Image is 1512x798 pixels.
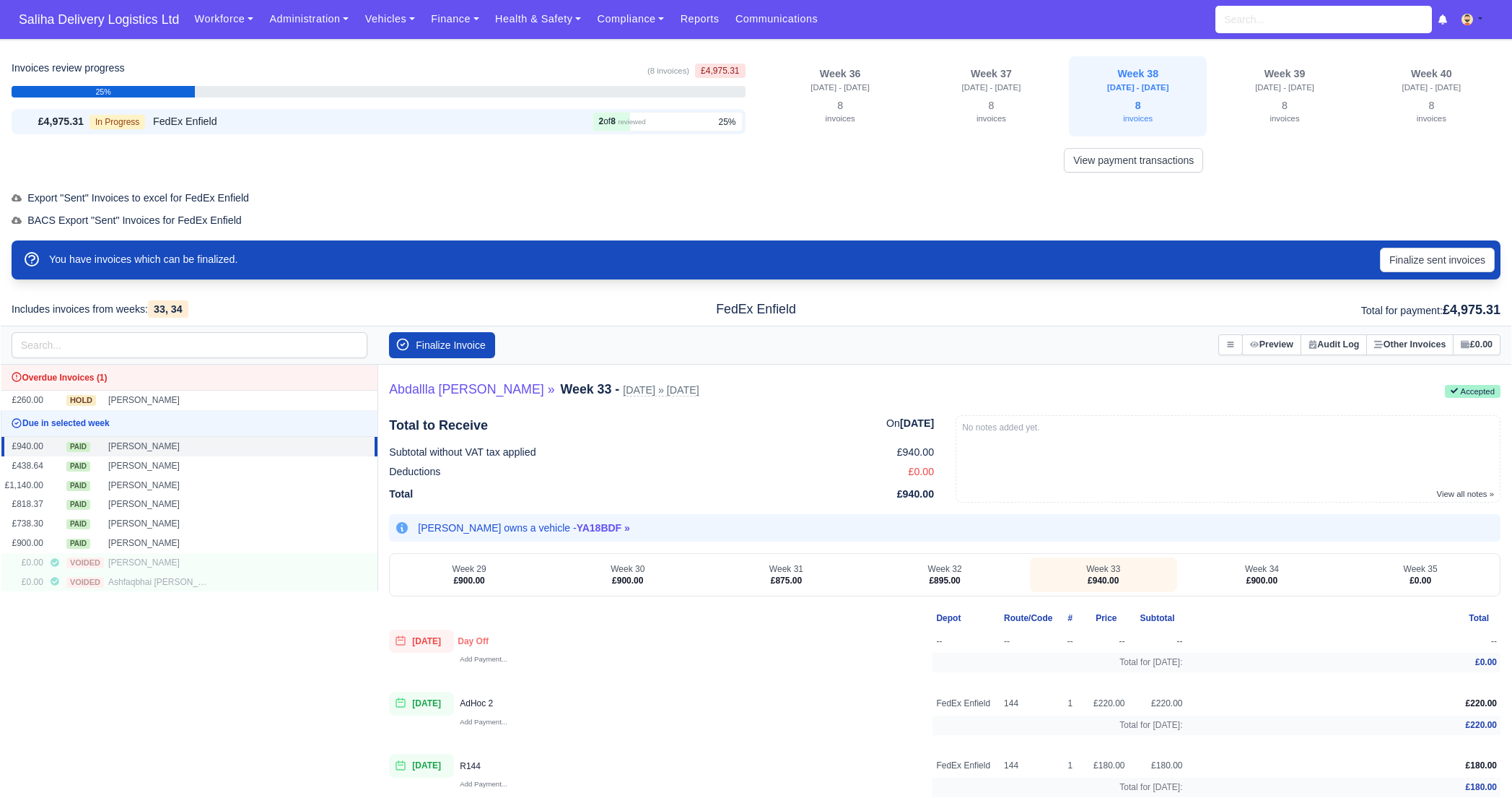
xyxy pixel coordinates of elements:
[1224,97,1345,129] div: 8
[389,382,554,399] a: Abdallla [PERSON_NAME] »
[423,5,487,33] a: Finance
[886,415,934,435] div: On
[66,395,96,406] span: hold
[776,97,905,129] div: 8
[389,692,454,716] span: [DATE]
[1194,563,1330,575] div: Week 34
[1123,114,1153,123] small: invoices
[1129,608,1187,629] th: Subtotal
[897,444,934,461] span: £940.00
[1242,334,1301,355] button: Preview
[1084,630,1128,654] td: --
[1000,692,1056,716] td: 144
[718,116,735,128] span: 25%
[12,214,242,226] span: BACS Export "Sent" Invoices for FedEx Enfield
[108,576,209,589] div: Ashfaqbhai [PERSON_NAME]
[931,68,1052,81] div: Week 37
[1084,754,1128,778] td: £180.00
[1000,754,1056,778] td: 144
[108,480,209,492] div: [PERSON_NAME]
[12,332,367,358] input: Search...
[1466,782,1497,792] span: £180.00
[771,576,802,586] span: £875.00
[1129,754,1187,778] td: £180.00
[66,539,90,549] span: paid
[1056,754,1084,778] td: 1
[1215,6,1432,33] input: Search...
[1255,83,1314,92] small: [DATE] - [DATE]
[1,301,504,318] div: Includes invoices from weeks:
[897,486,934,503] span: £940.00
[1088,576,1119,586] span: £940.00
[1,514,47,534] td: £738.30
[719,563,855,575] div: Week 31
[1380,248,1495,272] button: Finalize sent invoices
[389,754,454,778] span: [DATE]
[1366,334,1454,355] button: Other Invoices
[1119,782,1182,792] span: Total for [DATE]:
[1119,657,1182,667] span: Total for [DATE]:
[1036,563,1171,575] div: Week 33
[1,456,47,476] td: £438.64
[460,760,486,772] div: R144
[727,5,826,33] a: Communications
[1056,630,1084,654] td: --
[1,534,47,553] td: £900.00
[1,476,47,495] td: £1,140.00
[153,113,217,130] span: FedEx Enfield
[108,518,209,530] div: [PERSON_NAME]
[1371,97,1492,129] div: 8
[1000,608,1056,629] th: Route/Code
[108,460,209,472] div: [PERSON_NAME]
[1410,576,1431,586] span: £0.00
[49,253,237,265] span: You have invoices which can be finalized.
[1,553,47,573] td: £0.00
[460,779,507,789] a: Add Payment...
[1129,692,1187,716] td: £220.00
[1000,630,1056,654] td: --
[1078,97,1198,129] div: 8
[623,384,699,396] small: [DATE] » [DATE]
[1064,148,1203,173] a: View payment transactions
[1224,68,1345,81] div: Week 39
[460,654,507,664] a: Add Payment...
[108,394,209,407] div: [PERSON_NAME]
[647,66,689,75] small: (8 invoices)
[589,5,672,33] a: Compliance
[148,300,188,318] span: 33, 34
[108,441,209,453] div: [PERSON_NAME]
[487,5,590,33] a: Health & Safety
[12,62,125,74] h6: Invoices review progress
[1008,300,1511,320] div: Total for payment:
[389,415,488,435] div: Total to Receive
[909,464,935,480] span: £0.00
[458,636,489,646] strong: Day Off
[932,608,1000,629] th: Depot
[453,576,484,586] span: £900.00
[1475,657,1497,667] span: £0.00
[900,417,934,429] strong: [DATE]
[12,192,249,204] span: Export "Sent" Invoices to excel for FedEx Enfield
[1466,698,1497,708] span: £220.00
[12,6,186,34] a: Saliha Delivery Logistics Ltd
[932,754,1000,778] td: FedEx Enfield
[12,5,186,34] span: Saliha Delivery Logistics Ltd
[1371,68,1492,81] div: Week 40
[1084,692,1128,716] td: £220.00
[932,692,1000,716] td: FedEx Enfield
[389,630,454,654] span: [DATE]
[577,522,630,534] a: YA18BDF »
[186,5,261,33] a: Workforce
[418,521,630,535] div: [PERSON_NAME] owns a vehicle -
[66,558,104,568] span: voided
[1246,576,1277,586] span: £900.00
[1270,114,1299,123] small: invoices
[929,576,960,586] span: £895.00
[962,422,1494,433] div: No notes added yet.
[1056,692,1084,716] td: 1
[66,442,90,452] span: paid
[89,115,145,129] span: In Progress
[1056,608,1084,629] th: #
[618,118,645,126] small: reviewed
[1,573,47,592] td: £0.00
